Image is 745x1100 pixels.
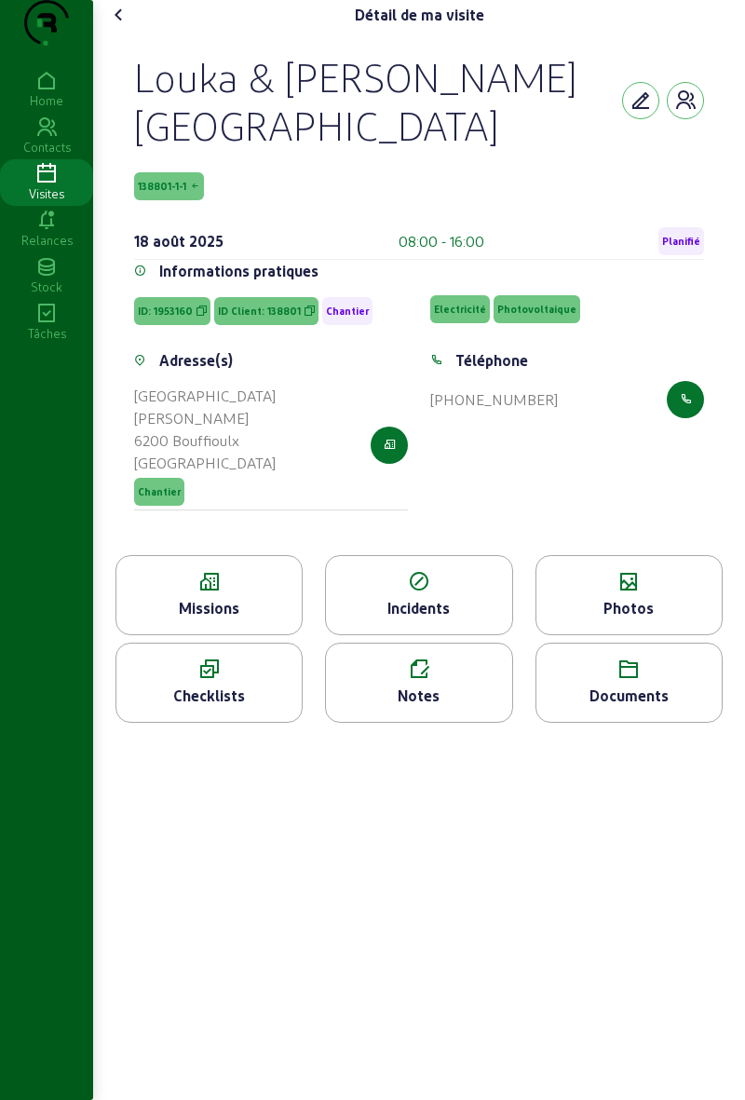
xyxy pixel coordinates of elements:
[138,180,186,193] span: 138801-1-1
[536,685,722,707] div: Documents
[662,235,700,248] span: Planifié
[138,485,181,498] span: Chantier
[536,597,722,619] div: Photos
[434,303,486,316] span: Electricité
[134,429,371,452] div: 6200 Bouffioulx
[116,685,302,707] div: Checklists
[326,685,511,707] div: Notes
[455,349,528,372] div: Téléphone
[134,452,371,474] div: [GEOGRAPHIC_DATA]
[159,260,318,282] div: Informations pratiques
[399,230,484,252] div: 08:00 - 16:00
[218,305,301,318] span: ID Client: 138801
[116,597,302,619] div: Missions
[159,349,233,372] div: Adresse(s)
[355,4,484,26] div: Détail de ma visite
[326,597,511,619] div: Incidents
[430,388,558,411] div: [PHONE_NUMBER]
[138,305,193,318] span: ID: 1953160
[497,303,576,316] span: Photovoltaique
[134,230,223,252] div: 18 août 2025
[326,305,369,318] span: Chantier
[134,385,371,429] div: [GEOGRAPHIC_DATA][PERSON_NAME]
[134,52,622,149] div: Louka & [PERSON_NAME][GEOGRAPHIC_DATA]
